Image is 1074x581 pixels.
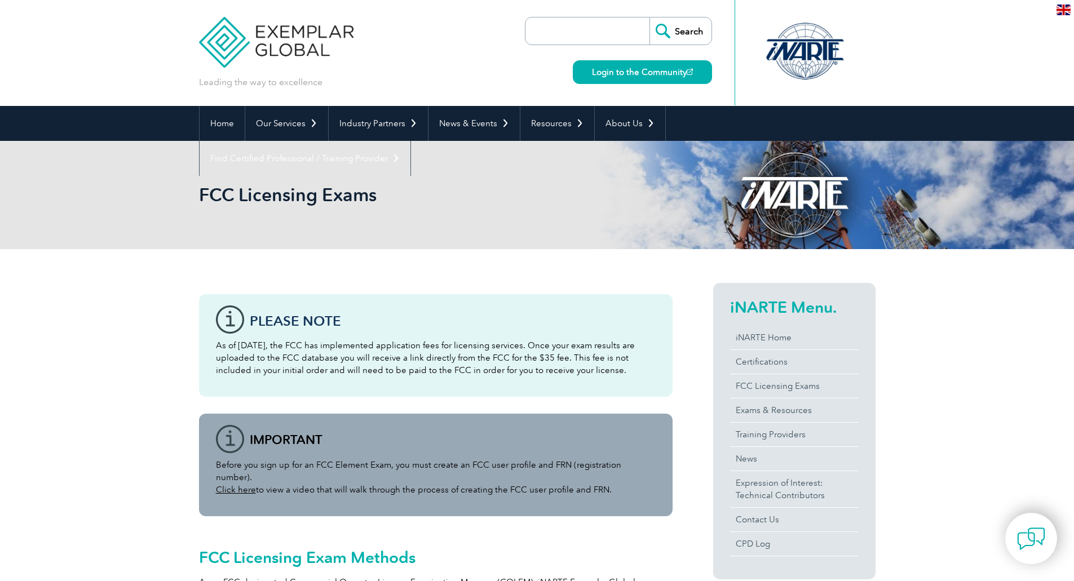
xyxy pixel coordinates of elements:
[595,106,665,141] a: About Us
[649,17,711,45] input: Search
[199,548,673,566] h2: FCC Licensing Exam Methods
[199,186,673,204] h2: FCC Licensing Exams
[200,141,410,176] a: Find Certified Professional / Training Provider
[687,69,693,75] img: open_square.png
[199,76,322,88] p: Leading the way to excellence
[730,398,859,422] a: Exams & Resources
[730,447,859,471] a: News
[1017,525,1045,553] img: contact-chat.png
[730,532,859,556] a: CPD Log
[730,298,859,316] h2: iNARTE Menu.
[573,60,712,84] a: Login to the Community
[730,471,859,507] a: Expression of Interest:Technical Contributors
[730,374,859,398] a: FCC Licensing Exams
[520,106,594,141] a: Resources
[216,339,656,376] p: As of [DATE], the FCC has implemented application fees for licensing services. Once your exam res...
[730,423,859,446] a: Training Providers
[200,106,245,141] a: Home
[216,459,656,496] p: Before you sign up for an FCC Element Exam, you must create an FCC user profile and FRN (registra...
[329,106,428,141] a: Industry Partners
[730,508,859,531] a: Contact Us
[250,314,656,328] h3: Please note
[428,106,520,141] a: News & Events
[1057,5,1071,15] img: en
[245,106,328,141] a: Our Services
[730,350,859,374] a: Certifications
[730,326,859,349] a: iNARTE Home
[216,485,256,495] a: Click here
